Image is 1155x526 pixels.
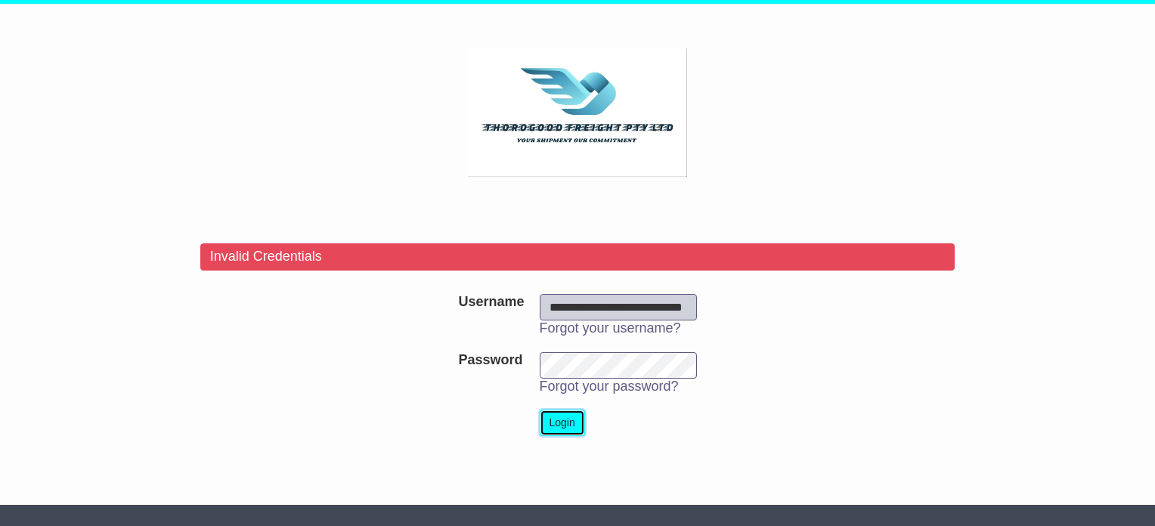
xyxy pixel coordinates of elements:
[540,410,585,436] button: Login
[468,48,688,177] img: Thorogood Freight Pty Ltd
[200,243,955,271] div: Invalid Credentials
[540,379,679,394] a: Forgot your password?
[540,320,681,336] a: Forgot your username?
[458,294,524,311] label: Username
[458,352,522,369] label: Password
